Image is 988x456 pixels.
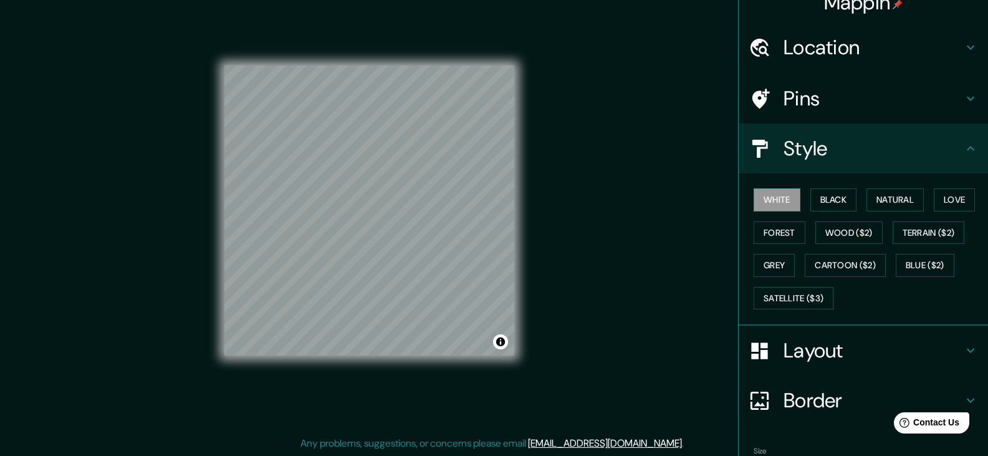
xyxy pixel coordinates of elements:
[739,74,988,124] div: Pins
[877,407,974,442] iframe: Help widget launcher
[528,437,682,450] a: [EMAIL_ADDRESS][DOMAIN_NAME]
[934,188,975,211] button: Love
[866,188,924,211] button: Natural
[224,65,514,356] canvas: Map
[754,254,795,277] button: Grey
[739,22,988,72] div: Location
[784,388,963,413] h4: Border
[754,221,805,245] button: Forest
[493,334,508,349] button: Toggle attribution
[300,436,684,451] p: Any problems, suggestions, or concerns please email .
[893,221,965,245] button: Terrain ($2)
[754,188,800,211] button: White
[815,221,883,245] button: Wood ($2)
[784,86,963,111] h4: Pins
[739,326,988,376] div: Layout
[784,338,963,363] h4: Layout
[754,287,833,310] button: Satellite ($3)
[686,436,688,451] div: .
[805,254,886,277] button: Cartoon ($2)
[784,136,963,161] h4: Style
[739,376,988,425] div: Border
[739,124,988,173] div: Style
[810,188,857,211] button: Black
[784,35,963,60] h4: Location
[684,436,686,451] div: .
[896,254,954,277] button: Blue ($2)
